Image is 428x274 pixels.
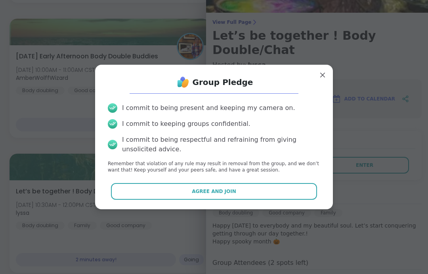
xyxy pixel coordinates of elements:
[111,183,317,200] button: Agree and Join
[175,74,191,90] img: ShareWell Logo
[122,119,250,129] div: I commit to keeping groups confidential.
[193,77,253,88] h1: Group Pledge
[192,188,236,195] span: Agree and Join
[122,103,295,113] div: I commit to being present and keeping my camera on.
[122,135,320,154] div: I commit to being respectful and refraining from giving unsolicited advice.
[108,160,320,174] p: Remember that violation of any rule may result in removal from the group, and we don’t want that!...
